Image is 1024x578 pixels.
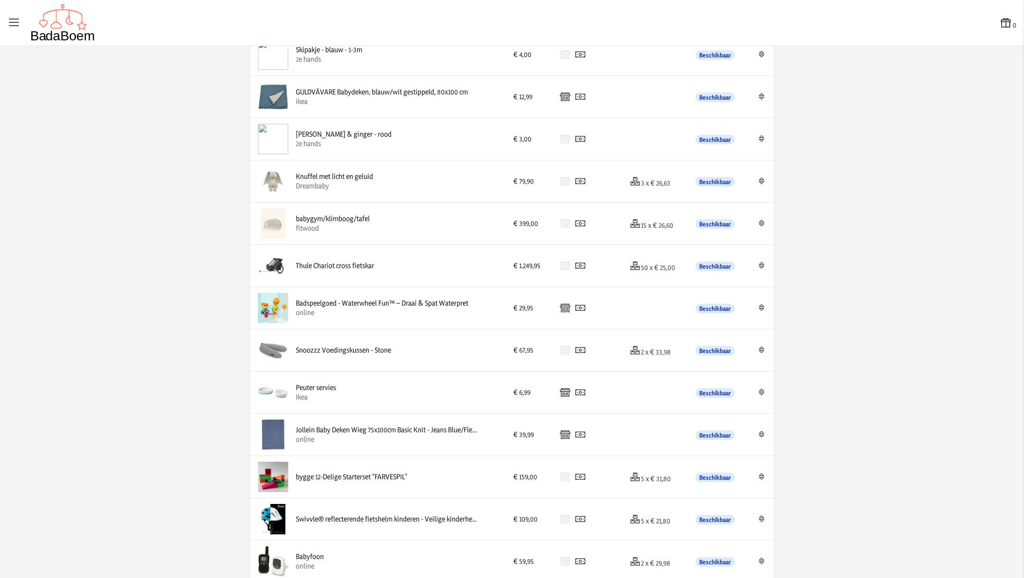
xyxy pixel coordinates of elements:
[695,430,735,440] span: Beschikbaar
[513,50,544,59] div: € 4,00
[630,258,680,273] div: 50 x € 25,00
[513,557,544,566] div: € 59,95
[296,172,373,181] div: Knuffel met licht en geluid
[513,92,544,102] div: € 12,99
[695,515,735,524] span: Beschikbaar
[695,304,735,313] span: Beschikbaar
[695,388,735,398] span: Beschikbaar
[513,177,544,186] div: € 79,90
[630,512,680,527] div: 5 x € 21,80
[296,181,373,191] div: Dreambaby
[296,345,391,355] div: Snoozzz Voedingskussen - Stone
[695,135,735,144] span: Beschikbaar
[296,97,468,106] div: ikea
[513,472,544,482] div: € 159,00
[630,216,680,231] div: 15 x € 26,60
[296,298,468,308] div: Badspeelgoed - Waterwheel Fun™ – Draai & Spat Waterpret
[296,87,468,97] div: GULDVÄVARE Babydeken, blauw/wit gestippeld, 80x100 cm
[296,392,336,402] div: Ikea
[30,4,95,42] img: Badaboem
[630,343,680,358] div: 2 x € 33,98
[695,177,735,186] span: Beschikbaar
[513,514,544,524] div: € 109,00
[695,473,735,482] span: Beschikbaar
[695,219,735,229] span: Beschikbaar
[513,303,544,313] div: € 29,95
[296,224,370,233] div: fitwood
[630,469,680,485] div: 5 x € 31,80
[630,554,680,569] div: 2 x € 29,98
[296,425,478,435] div: Jollein Baby Deken Wieg 75x100cm Basic Knit - Jeans Blue/Fleece
[296,45,362,55] div: Skipakje - blauw - 1-3m
[296,139,392,149] div: 2e hands
[513,388,544,397] div: € 6,99
[296,472,407,482] div: bygge 12-Delige Starterset "FARVESPIL"
[296,552,324,561] div: Babyfoon
[296,261,374,270] div: Thule Chariot cross fietskar
[296,435,478,444] div: online
[695,50,735,60] span: Beschikbaar
[630,174,680,189] div: 3 x € 26,63
[296,561,324,571] div: online
[999,16,1016,30] button: 0
[296,214,370,224] div: babygym/klimboog/tafel
[513,430,544,439] div: € 39,99
[296,383,336,392] div: Peuter servies
[695,261,735,271] span: Beschikbaar
[296,308,468,317] div: online
[695,557,735,567] span: Beschikbaar
[296,130,392,139] div: [PERSON_NAME] & ginger - rood
[513,261,544,270] div: € 1.249,95
[296,514,478,524] div: Swivvle® reflecterende fietshelm kinderen - Veilige kinderhelm zichtbaar in het donker - 360° ref...
[513,219,544,228] div: € 399,00
[513,134,544,144] div: € 3,00
[513,345,544,355] div: € 67,95
[695,346,735,355] span: Beschikbaar
[695,93,735,102] span: Beschikbaar
[296,55,362,64] div: 2e hands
